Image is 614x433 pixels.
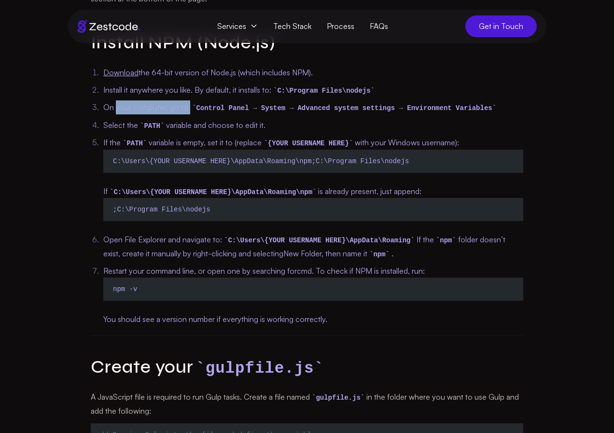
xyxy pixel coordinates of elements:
[194,360,326,378] code: gulpfile.js
[77,20,140,33] img: Brand logo of zestcode digital
[103,101,523,115] li: On your computer, go to:
[297,266,312,276] strong: cmd
[103,136,523,222] li: If the variable is empty, set it to (replace with your Windows username): If is already present, ...
[103,68,139,77] a: Download
[362,17,396,35] a: FAQs
[209,17,265,35] span: Services
[103,265,523,326] li: Restart your command line, or open one by searching for . To check if NPM is installed, run: You ...
[319,17,362,35] a: Process
[222,237,417,245] code: C:\Users\{YOUR USERNAME HERE}\AppData\Roaming
[465,15,537,37] a: Get in Touch
[113,206,210,214] span: ;C:\Program Files\nodejs
[271,87,377,95] code: C:\Program Files\nodejs
[265,17,319,35] a: Tech Stack
[91,391,523,418] p: A JavaScript file is required to run Gulp tasks. Create a file named in the folder where you want...
[367,251,391,258] code: npm
[91,356,523,380] h2: Create your
[108,188,318,196] code: C:\Users\{YOUR USERNAME HERE}\AppData\Roaming\npm
[138,122,166,130] code: PATH
[103,83,523,97] li: Install it anywhere you like. By default, it installs to:
[113,286,137,293] span: npm -v
[103,118,523,132] li: Select the variable and choose to edit it.
[103,233,523,261] li: Open File Explorer and navigate to: If the folder doesn’t exist, create it manually by right-clic...
[113,157,409,165] span: C:\Users\{YOUR USERNAME HERE}\AppData\Roaming\npm;C:\Program Files\nodejs
[310,394,366,402] code: gulpfile.js
[262,140,355,148] code: {YOUR USERNAME HERE}
[103,66,523,79] li: the 64-bit version of Node.js (which includes NPM).
[434,237,458,245] code: npm
[91,31,523,55] h2: Install NPM (Node.js)
[121,140,149,148] code: PATH
[190,105,498,112] code: Control Panel → System → Advanced system settings → Environment Variables
[283,249,321,258] strong: New Folder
